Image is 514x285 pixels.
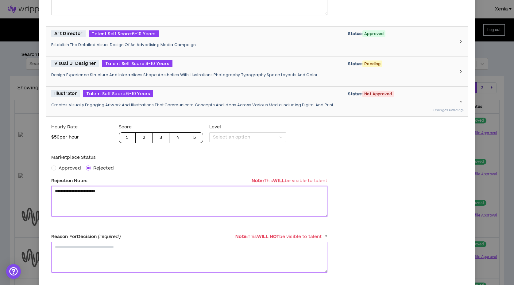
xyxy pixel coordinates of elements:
p: Establish The Detailed Visual Design Of An Advertising Media Campaign [51,42,456,48]
span: right [459,70,463,73]
span: Status: [348,61,362,67]
p: Design Experience Structure And Interactions Shape Aesthetics With Illustrations Photography Typo... [51,72,456,78]
span: right [459,40,463,43]
span: This be visible to talent [235,233,322,240]
span: Rejected [93,165,114,171]
i: (required) [98,233,120,240]
p: 2 [143,135,145,141]
label: Marketplace Status [51,152,327,163]
b: WILL NOT [257,233,279,240]
b: Note: [235,233,248,240]
span: Approved [59,165,81,171]
p: 5 [193,135,196,141]
span: Status: [348,31,362,37]
span: Illustrator [51,90,80,97]
b: WILL [273,178,285,184]
div: Art DirectorTalent Self Score:6-10 YearsStatus:ApprovedEstablish The Detailed Visual Design Of An... [46,27,468,57]
div: Visual UI DesignerTalent Self Score:6-10 YearsStatus:PendingDesign Experience Structure And Inter... [46,57,468,86]
p: 3 [160,135,162,141]
span: Status: [348,91,362,97]
div: Open Intercom Messenger [6,264,21,279]
span: right [459,100,463,103]
p: 1 [126,135,128,141]
span: Art Director [51,30,86,37]
span: Approved [362,30,385,37]
span: Reason For Decision [51,233,121,240]
label: Hourly Rate [51,122,113,132]
span: Talent Self Score: 6-10 Years [89,30,159,37]
div: IllustratorTalent Self Score:6-10 YearsStatus:Not ApprovedCreates Visually Engaging Artwork And I... [46,87,468,116]
span: Not Approved [362,91,394,97]
span: This be visible to talent [252,178,327,184]
label: Score [119,122,203,132]
span: Pending [362,61,382,67]
span: Changes Pending.. [433,108,464,113]
span: Talent Self Score: 6-10 Years [102,60,172,67]
span: Talent Self Score: 6-10 Years [83,90,153,97]
b: Note: [252,178,264,184]
span: Visual UI Designer [51,60,99,67]
p: 4 [176,135,179,141]
span: Rejection Notes [51,178,87,184]
label: Level [209,122,286,132]
p: $ 50 per hour [51,134,113,140]
p: Creates Visually Engaging Artwork And Illustrations That Communicate Concepts And Ideas Across Va... [51,102,456,108]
